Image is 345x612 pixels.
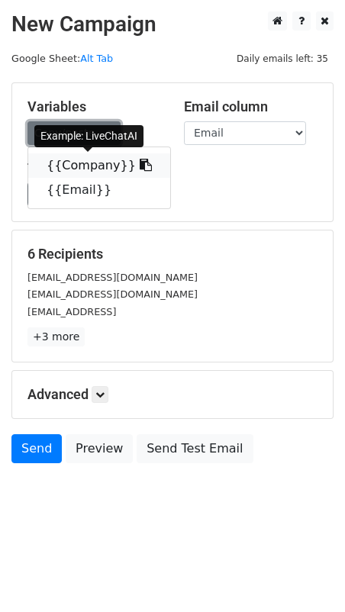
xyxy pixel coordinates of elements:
small: [EMAIL_ADDRESS][DOMAIN_NAME] [27,272,198,283]
small: Google Sheet: [11,53,113,64]
h5: Variables [27,98,161,115]
a: {{Company}} [28,153,170,178]
h2: New Campaign [11,11,334,37]
a: {{Email}} [28,178,170,202]
a: Send Test Email [137,434,253,463]
a: Copy/paste... [27,121,121,145]
a: Send [11,434,62,463]
h5: Email column [184,98,318,115]
a: Alt Tab [80,53,113,64]
a: Preview [66,434,133,463]
h5: Advanced [27,386,318,403]
a: Daily emails left: 35 [231,53,334,64]
small: [EMAIL_ADDRESS][DOMAIN_NAME] [27,288,198,300]
div: Example: LiveChatAI [34,125,143,147]
span: Daily emails left: 35 [231,50,334,67]
a: +3 more [27,327,85,346]
small: [EMAIL_ADDRESS] [27,306,116,317]
h5: 6 Recipients [27,246,318,263]
iframe: Chat Widget [269,539,345,612]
